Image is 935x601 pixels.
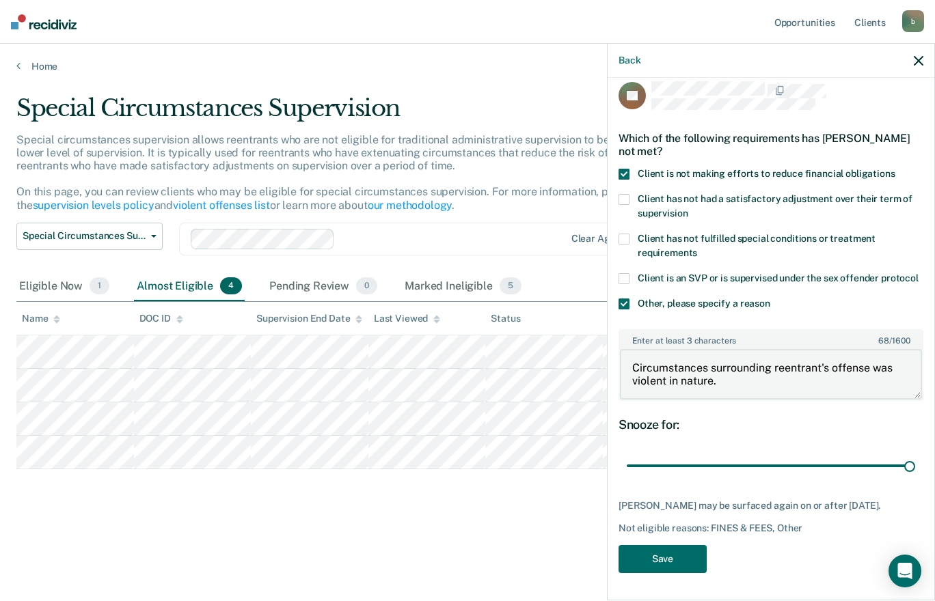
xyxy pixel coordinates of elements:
span: 4 [220,277,242,295]
div: Special Circumstances Supervision [16,94,718,133]
span: Client is not making efforts to reduce financial obligations [638,168,895,179]
a: supervision levels policy [33,199,154,212]
label: Enter at least 3 characters [620,331,922,346]
div: Open Intercom Messenger [889,555,921,587]
div: DOC ID [139,313,183,324]
div: Name [22,313,60,324]
button: Save [619,545,707,573]
span: 1 [90,277,109,295]
p: Special circumstances supervision allows reentrants who are not eligible for traditional administ... [16,133,688,212]
div: Status [491,313,520,324]
span: Other, please specify a reason [638,298,770,309]
a: violent offenses list [173,199,270,212]
a: our methodology [368,199,452,212]
div: Almost Eligible [134,272,245,302]
div: Snooze for: [619,417,923,432]
textarea: Circumstances surrounding reentrant's offense was violent in nature. [620,349,922,400]
span: / 1600 [878,336,910,346]
span: Client has not had a satisfactory adjustment over their term of supervision [638,193,912,219]
div: Clear agents [571,233,629,244]
div: Last Viewed [374,313,440,324]
div: Supervision End Date [256,313,362,324]
div: Pending Review [267,272,380,302]
div: Not eligible reasons: FINES & FEES, Other [619,522,923,534]
div: Marked Ineligible [402,272,524,302]
span: Client is an SVP or is supervised under the sex offender protocol [638,272,919,283]
span: 0 [356,277,377,295]
button: Back [619,55,640,66]
span: Client has not fulfilled special conditions or treatment requirements [638,233,876,258]
span: 68 [878,336,889,346]
span: 5 [500,277,521,295]
img: Recidiviz [11,14,77,29]
div: Which of the following requirements has [PERSON_NAME] not met? [619,121,923,169]
a: Home [16,60,919,72]
div: [PERSON_NAME] may be surfaced again on or after [DATE]. [619,500,923,512]
div: Eligible Now [16,272,112,302]
span: Special Circumstances Supervision [23,230,146,242]
div: b [902,10,924,32]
